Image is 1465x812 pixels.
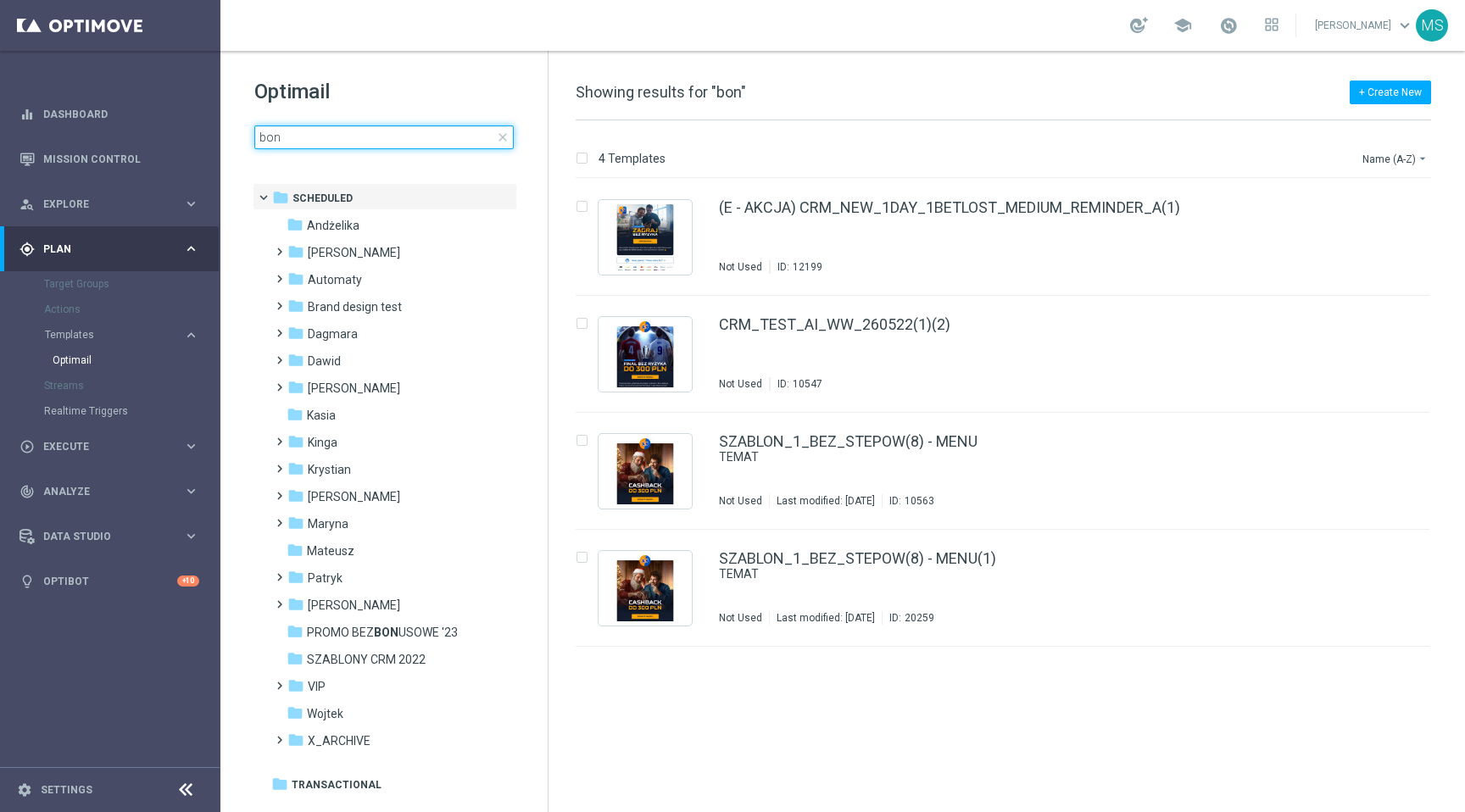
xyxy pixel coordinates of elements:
i: folder [287,704,304,721]
i: person_search [19,197,35,212]
span: Antoni L. [308,245,400,260]
span: Krystian [308,462,351,477]
h1: Optimail [254,78,514,105]
button: equalizer Dashboard [19,108,200,121]
div: Optimail [53,348,219,373]
div: Last modified: [DATE] [770,611,882,625]
span: close [496,131,510,144]
div: Press SPACE to select this row. [559,296,1462,413]
span: Templates [45,330,166,340]
i: keyboard_arrow_right [183,483,199,499]
span: Kasia [307,408,336,423]
a: Mission Control [43,136,199,181]
div: Data Studio [19,529,183,544]
div: Actions [44,297,219,322]
button: track_changes Analyze keyboard_arrow_right [19,485,200,498]
div: Templates [45,330,183,340]
a: TEMAT [719,566,1319,582]
div: Explore [19,197,183,212]
button: lightbulb Optibot +10 [19,575,200,588]
i: folder [287,216,304,233]
span: VIP [308,679,326,694]
div: Dashboard [19,92,199,136]
img: 20259.jpeg [603,555,688,621]
i: folder [287,325,304,342]
div: Press SPACE to select this row. [559,530,1462,647]
i: folder [287,243,304,260]
div: person_search Explore keyboard_arrow_right [19,197,200,211]
i: track_changes [19,484,35,499]
span: Brand design test [308,299,402,314]
button: Data Studio keyboard_arrow_right [19,530,200,543]
img: 10563.jpeg [603,438,688,504]
i: play_circle_outline [19,439,35,454]
div: TEMAT [719,566,1358,582]
span: Scheduled [292,191,353,206]
span: Kinga [308,435,337,450]
div: Not Used [719,611,762,625]
i: folder [287,596,304,613]
a: (E - AKCJA) CRM_NEW_1DAY_1BETLOST_MEDIUM_REMINDER_A(1) [719,200,1180,215]
div: Not Used [719,260,762,274]
i: folder [287,677,304,694]
i: keyboard_arrow_right [183,196,199,212]
i: keyboard_arrow_right [183,327,199,343]
span: Wojtek [307,706,343,721]
span: X_ARCHIVE [308,733,370,748]
span: Mateusz [307,543,354,559]
i: keyboard_arrow_right [183,438,199,454]
a: TEMAT [719,449,1319,465]
button: gps_fixed Plan keyboard_arrow_right [19,242,200,256]
span: keyboard_arrow_down [1395,16,1414,35]
img: 10547.jpeg [603,321,688,387]
span: Patryk [308,570,343,586]
i: folder [287,379,304,396]
a: SZABLON_1_BEZ_STEPOW(8) - MENU [719,434,978,449]
span: Analyze [43,487,183,497]
button: play_circle_outline Execute keyboard_arrow_right [19,440,200,453]
div: ID: [770,260,822,274]
div: MS [1416,9,1448,42]
i: folder [287,731,304,748]
span: PROMO BEZBONUSOWE '23 [307,625,458,640]
button: + Create New [1350,81,1431,104]
a: Realtime Triggers [44,404,176,418]
span: Dawid [308,353,341,369]
span: SZABLONY CRM 2022 [307,652,426,667]
div: Last modified: [DATE] [770,494,882,508]
i: folder [287,650,304,667]
span: Kamil N. [308,381,400,396]
div: Mission Control [19,136,199,181]
div: Execute [19,439,183,454]
i: folder [287,352,304,369]
span: Piotr G. [308,598,400,613]
div: Mission Control [19,153,200,166]
i: settings [17,782,32,798]
i: keyboard_arrow_right [183,241,199,257]
span: Data Studio [43,531,183,542]
input: Search Template [254,125,514,149]
button: Name (A-Z)arrow_drop_down [1361,148,1431,169]
i: folder [287,270,304,287]
i: folder [287,514,304,531]
i: folder [287,406,304,423]
div: Target Groups [44,271,219,297]
i: equalizer [19,107,35,122]
div: Press SPACE to select this row. [559,179,1462,296]
a: Optimail [53,353,176,367]
div: Not Used [719,377,762,391]
div: Plan [19,242,183,257]
a: Optibot [43,559,177,603]
div: Templates keyboard_arrow_right [44,328,200,342]
div: Not Used [719,494,762,508]
a: Dashboard [43,92,199,136]
i: gps_fixed [19,242,35,257]
a: Settings [41,785,92,795]
i: folder [287,542,304,559]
